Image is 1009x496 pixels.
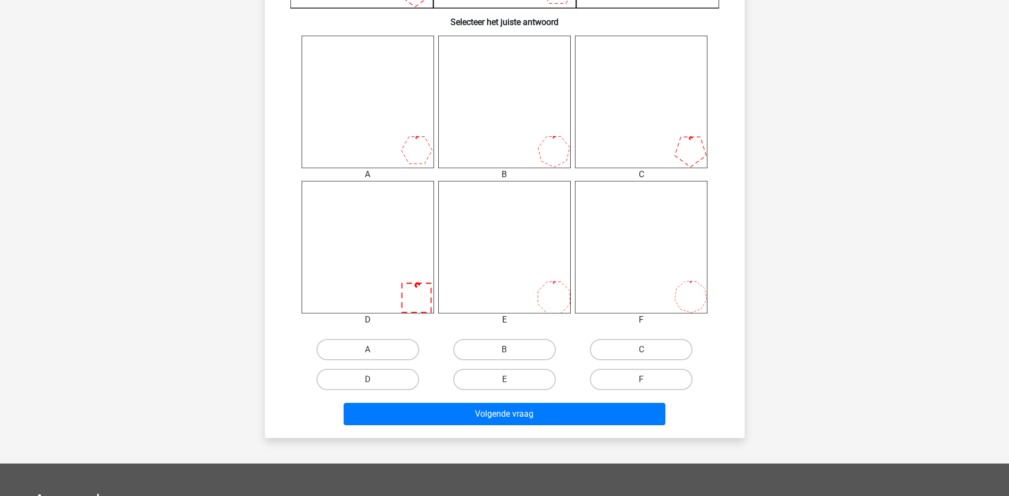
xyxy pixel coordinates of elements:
label: D [316,369,419,390]
label: E [453,369,556,390]
div: E [430,313,579,326]
h6: Selecteer het juiste antwoord [282,9,728,27]
div: F [567,313,715,326]
label: C [590,339,693,360]
label: A [316,339,419,360]
label: F [590,369,693,390]
label: B [453,339,556,360]
div: D [294,313,442,326]
div: A [294,168,442,181]
div: B [430,168,579,181]
div: C [567,168,715,181]
button: Volgende vraag [344,403,665,425]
